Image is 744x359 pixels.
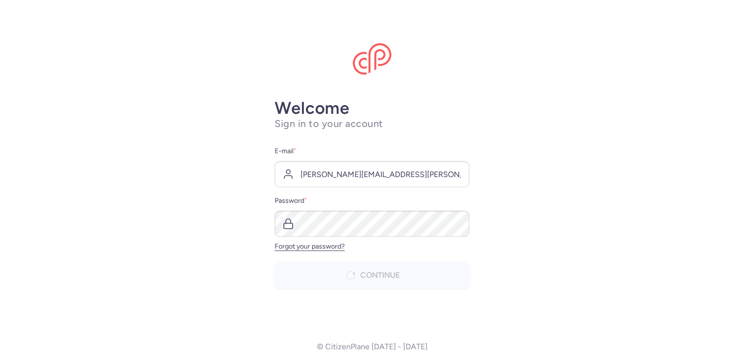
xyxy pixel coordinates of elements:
[275,118,469,130] h1: Sign in to your account
[317,342,428,351] p: © CitizenPlane [DATE] - [DATE]
[353,43,391,75] img: CitizenPlane logo
[275,242,345,251] a: Forgot your password?
[275,262,469,288] button: Continue
[275,161,469,187] input: user@example.com
[360,271,400,280] span: Continue
[275,98,350,118] strong: Welcome
[275,195,469,207] label: Password
[275,145,469,157] label: E-mail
